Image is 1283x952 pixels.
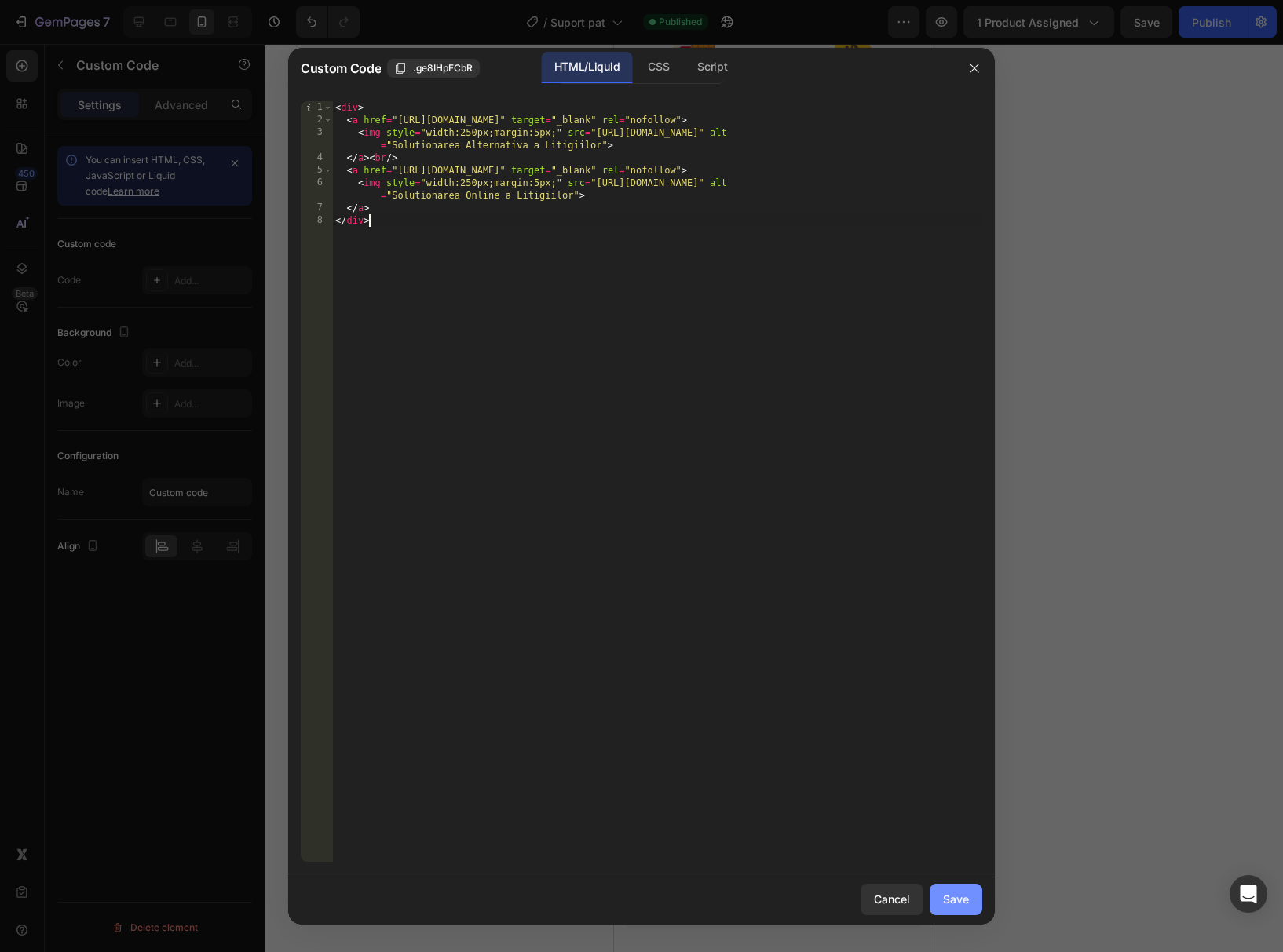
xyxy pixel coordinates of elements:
h4: Plată la Livrare [172,31,309,51]
h4: Suport Rapid [172,176,309,196]
div: 1 [301,101,333,114]
span: inspired by CRO experts [105,736,213,750]
div: 2 [301,114,333,126]
span: from URL or image [117,790,201,804]
p: 24-48 ore în toată țara [12,57,148,75]
p: Plătești doar când primești [172,57,309,93]
h4: Retur 30 Zile [12,176,148,196]
div: HTML/Liquid [542,52,632,83]
span: Custom Code [301,59,381,78]
button: .ge8IHpFCbR [387,59,480,78]
div: 6 [301,177,333,202]
div: 3 [301,126,333,151]
p: Răspundem în 24 ore [172,202,309,221]
h4: Livrare Rapidă [12,31,148,51]
div: 8 [301,214,333,227]
div: 5 [301,164,333,177]
div: Custom Code [20,567,86,582]
span: .ge8IHpFCbR [413,61,473,75]
div: Open Intercom Messenger [1230,875,1267,913]
span: then drag & drop elements [101,843,217,857]
div: ↩️ [12,117,148,164]
div: Add blank section [112,823,208,840]
div: 📞 [172,117,309,164]
div: 7 [301,202,333,214]
div: Script [685,52,740,83]
div: Save [943,891,969,907]
div: CSS [635,52,682,83]
div: Cancel [874,891,910,907]
div: Choose templates [112,717,207,733]
span: Add section [13,681,88,698]
button: Save [930,884,982,915]
p: Garanție satisfacție 100% [12,202,148,221]
div: Generate layout [119,770,201,786]
button: Cancel [861,884,923,915]
div: 4 [301,151,333,164]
